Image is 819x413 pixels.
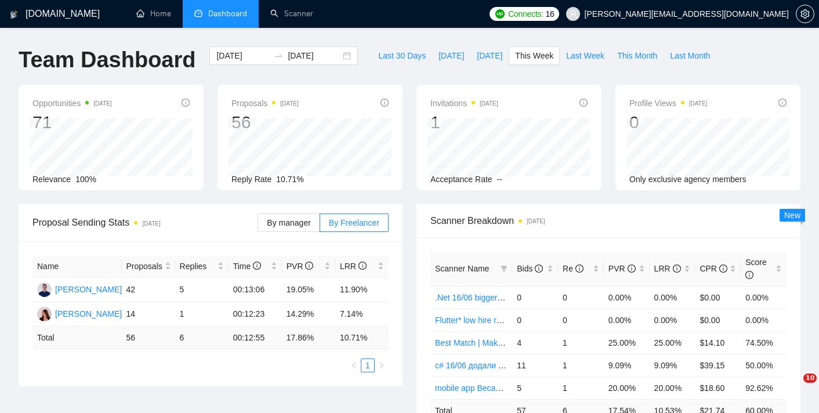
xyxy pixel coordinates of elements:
td: 25.00% [604,331,650,354]
li: Next Page [375,358,389,372]
span: Scanner Name [435,264,489,273]
span: Acceptance Rate [430,175,492,184]
button: right [375,358,389,372]
span: info-circle [182,99,190,107]
td: 00:12:55 [229,327,282,349]
button: This Month [611,46,664,65]
td: 0.00% [741,309,787,331]
span: Opportunities [32,96,112,110]
span: PVR [287,262,314,271]
span: swap-right [274,51,283,60]
td: 7.14% [335,302,389,327]
span: -- [497,175,502,184]
span: Connects: [508,8,543,20]
span: Proposal Sending Stats [32,215,258,230]
td: 42 [122,278,175,302]
th: Proposals [122,255,175,278]
td: 1 [558,376,604,399]
span: left [350,362,357,369]
div: 1 [430,111,498,133]
span: info-circle [380,99,389,107]
button: Last Week [560,46,611,65]
time: [DATE] [689,100,707,107]
td: 0 [558,286,604,309]
button: left [347,358,361,372]
a: searchScanner [270,9,313,19]
button: [DATE] [432,46,470,65]
span: This Month [617,49,657,62]
td: 1 [558,354,604,376]
button: setting [796,5,814,23]
td: 00:13:06 [229,278,282,302]
div: [PERSON_NAME] [55,283,122,296]
span: info-circle [575,265,584,273]
span: setting [796,9,814,19]
span: info-circle [358,262,367,270]
td: 14.29% [282,302,335,327]
span: LRR [340,262,367,271]
span: user [569,10,577,18]
span: 10 [803,374,817,383]
a: .Net 16/06 bigger rate bigger cover [435,293,560,302]
td: 1 [175,302,229,327]
span: Reply Rate [231,175,271,184]
td: 0.00% [741,286,787,309]
td: 56 [122,327,175,349]
button: Last Month [664,46,716,65]
td: 17.86 % [282,327,335,349]
td: 9.09% [650,354,695,376]
a: Flutter* low hire rate [435,316,508,325]
span: Relevance [32,175,71,184]
td: $39.15 [695,354,741,376]
div: 56 [231,111,299,133]
span: right [378,362,385,369]
a: 1 [361,359,374,372]
span: 100% [75,175,96,184]
span: By manager [267,218,310,227]
a: homeHome [136,9,171,19]
span: Invitations [430,96,498,110]
a: c# 16/06 додали приклад більший кавер [435,361,586,370]
a: setting [796,9,814,19]
span: Replies [180,260,215,273]
iframe: Intercom live chat [780,374,807,401]
th: Name [32,255,122,278]
td: 5 [512,376,558,399]
span: 10.71% [276,175,303,184]
td: 4 [512,331,558,354]
td: $0.00 [695,286,741,309]
span: [DATE] [439,49,464,62]
span: Last Week [566,49,604,62]
td: 20.00% [604,376,650,399]
div: [PERSON_NAME] [55,307,122,320]
td: 0.00% [650,309,695,331]
span: Only exclusive agency members [629,175,746,184]
button: Last 30 Days [372,46,432,65]
li: 1 [361,358,375,372]
span: info-circle [535,265,543,273]
span: dashboard [194,9,202,17]
td: 0.00% [604,286,650,309]
td: 0 [558,309,604,331]
span: By Freelancer [329,218,379,227]
span: [DATE] [477,49,502,62]
td: 0.00% [650,286,695,309]
span: info-circle [305,262,313,270]
span: Dashboard [208,9,247,19]
input: End date [288,49,340,62]
span: filter [501,265,508,272]
span: info-circle [745,271,753,279]
td: 9.09% [604,354,650,376]
span: info-circle [628,265,636,273]
a: MK[PERSON_NAME] [37,284,122,294]
div: 0 [629,111,707,133]
td: Total [32,327,122,349]
button: This Week [509,46,560,65]
h1: Team Dashboard [19,46,195,74]
div: 71 [32,111,112,133]
td: 74.50% [741,331,787,354]
td: 20.00% [650,376,695,399]
span: Proposals [231,96,299,110]
img: upwork-logo.png [495,9,505,19]
img: MK [37,282,52,297]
